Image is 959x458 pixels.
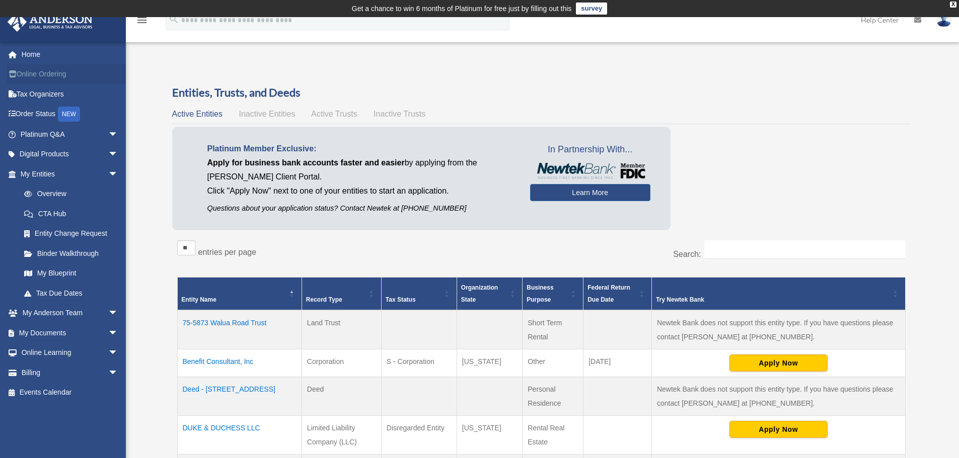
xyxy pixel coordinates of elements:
td: Other [523,349,583,377]
td: S - Corporation [381,349,457,377]
div: NEW [58,107,80,122]
a: Billingarrow_drop_down [7,362,133,383]
a: Overview [14,184,123,204]
a: survey [576,3,607,15]
td: Benefit Consultant, Inc [177,349,302,377]
td: Short Term Rental [523,310,583,349]
button: Apply Now [729,421,828,438]
td: Corporation [302,349,381,377]
img: User Pic [936,13,951,27]
td: Limited Liability Company (LLC) [302,416,381,454]
span: Business Purpose [527,284,553,303]
a: Tax Due Dates [14,283,128,303]
a: Order StatusNEW [7,104,133,125]
td: 75-5873 Walua Road Trust [177,310,302,349]
button: Apply Now [729,354,828,372]
td: [DATE] [583,349,652,377]
a: Tax Organizers [7,84,133,104]
div: close [950,2,956,8]
span: Apply for business bank accounts faster and easier [207,158,405,167]
a: Learn More [530,184,650,201]
td: [US_STATE] [457,349,522,377]
a: My Documentsarrow_drop_down [7,323,133,343]
td: Newtek Bank does not support this entity type. If you have questions please contact [PERSON_NAME]... [651,310,905,349]
a: My Anderson Teamarrow_drop_down [7,303,133,323]
p: by applying from the [PERSON_NAME] Client Portal. [207,156,515,184]
a: My Blueprint [14,263,128,284]
span: Active Trusts [311,110,357,118]
a: Online Ordering [7,64,133,84]
th: Federal Return Due Date: Activate to sort [583,278,652,311]
span: Federal Return Due Date [587,284,630,303]
span: Organization State [461,284,498,303]
a: Digital Productsarrow_drop_down [7,144,133,164]
td: Deed - [STREET_ADDRESS] [177,377,302,416]
span: Inactive Entities [239,110,295,118]
span: arrow_drop_down [108,124,128,145]
a: My Entitiesarrow_drop_down [7,164,128,184]
a: Home [7,44,133,64]
a: Binder Walkthrough [14,243,128,263]
p: Click "Apply Now" next to one of your entities to start an application. [207,184,515,198]
span: Record Type [306,296,342,303]
td: Disregarded Entity [381,416,457,454]
td: Personal Residence [523,377,583,416]
span: Active Entities [172,110,223,118]
th: Organization State: Activate to sort [457,278,522,311]
span: arrow_drop_down [108,343,128,363]
label: entries per page [198,248,257,256]
img: NewtekBankLogoSM.png [535,163,645,179]
td: [US_STATE] [457,416,522,454]
span: arrow_drop_down [108,144,128,165]
th: Record Type: Activate to sort [302,278,381,311]
a: menu [136,18,148,26]
td: DUKE & DUCHESS LLC [177,416,302,454]
p: Questions about your application status? Contact Newtek at [PHONE_NUMBER] [207,202,515,215]
th: Business Purpose: Activate to sort [523,278,583,311]
img: Anderson Advisors Platinum Portal [5,12,96,32]
span: arrow_drop_down [108,362,128,383]
span: arrow_drop_down [108,323,128,343]
span: arrow_drop_down [108,164,128,185]
td: Deed [302,377,381,416]
i: menu [136,14,148,26]
i: search [168,14,179,25]
th: Tax Status: Activate to sort [381,278,457,311]
th: Entity Name: Activate to invert sorting [177,278,302,311]
td: Land Trust [302,310,381,349]
span: In Partnership With... [530,142,650,158]
td: Rental Real Estate [523,416,583,454]
h3: Entities, Trusts, and Deeds [172,85,911,101]
a: Entity Change Request [14,224,128,244]
td: Newtek Bank does not support this entity type. If you have questions please contact [PERSON_NAME]... [651,377,905,416]
th: Try Newtek Bank : Activate to sort [651,278,905,311]
span: arrow_drop_down [108,303,128,324]
a: Platinum Q&Aarrow_drop_down [7,124,133,144]
p: Platinum Member Exclusive: [207,142,515,156]
div: Get a chance to win 6 months of Platinum for free just by filling out this [352,3,572,15]
label: Search: [673,250,701,258]
a: Online Learningarrow_drop_down [7,343,133,363]
span: Entity Name [182,296,216,303]
div: Try Newtek Bank [656,294,890,306]
a: Events Calendar [7,383,133,403]
span: Inactive Trusts [374,110,425,118]
span: Tax Status [386,296,416,303]
a: CTA Hub [14,204,128,224]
